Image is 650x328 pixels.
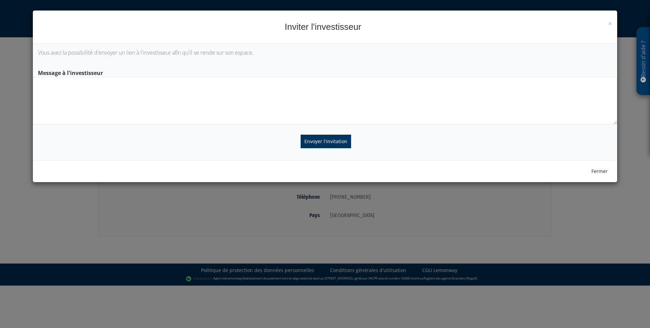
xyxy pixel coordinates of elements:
p: Besoin d'aide ? [640,31,647,92]
button: Fermer [587,166,612,177]
h4: Inviter l'investisseur [38,21,612,33]
span: × [608,19,612,28]
p: Vous avez la possibilité d'envoyer un lien à l'investisseur afin qu'il se rende sur son espace. [38,49,612,57]
label: Message à l'investisseur [33,67,617,77]
input: Envoyer l'invitation [301,135,351,148]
